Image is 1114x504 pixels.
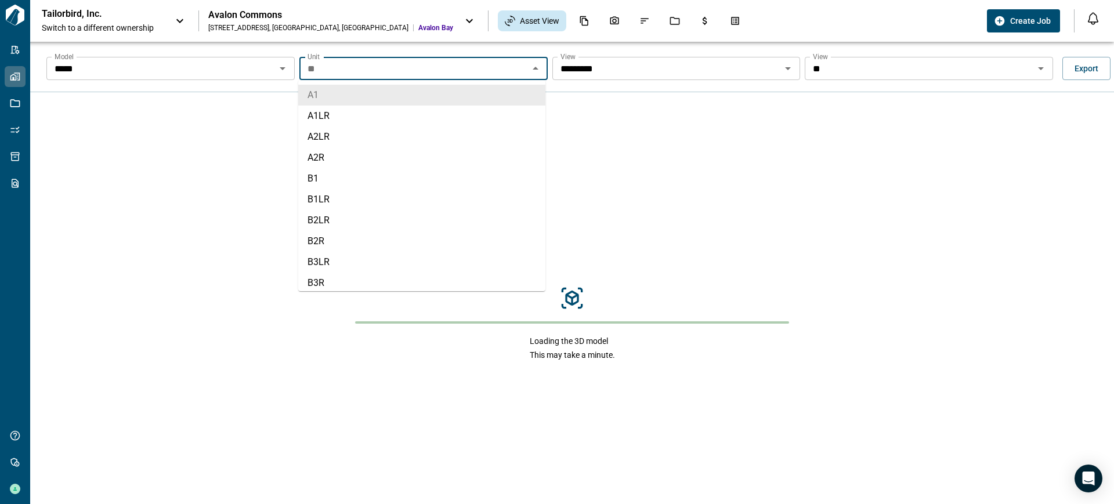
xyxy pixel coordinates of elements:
button: Export [1062,57,1111,80]
span: Export [1075,63,1098,74]
li: B1LR [298,189,545,210]
button: Open [1033,60,1049,77]
span: This may take a minute. [530,349,615,361]
span: Create Job [1010,15,1051,27]
span: Avalon Bay [418,23,453,32]
div: Budgets [693,11,717,31]
div: Asset View [498,10,566,31]
button: Open notification feed [1084,9,1102,28]
div: Takeoff Center [723,11,747,31]
label: Model [55,52,74,61]
li: B1 [298,168,545,189]
span: Asset View [520,15,559,27]
div: Documents [572,11,596,31]
div: Photos [602,11,627,31]
label: View [560,52,576,61]
button: Open [274,60,291,77]
div: Open Intercom Messenger [1075,465,1102,492]
li: A2R [298,147,545,168]
span: Switch to a different ownership [42,22,164,34]
button: Open [780,60,796,77]
button: Create Job [987,9,1060,32]
div: Avalon Commons [208,9,453,21]
p: Tailorbird, Inc. [42,8,146,20]
button: Close [527,60,544,77]
label: Unit [308,52,320,61]
li: B3LR [298,252,545,273]
li: A2LR [298,126,545,147]
li: A1 [298,85,545,106]
label: View [813,52,828,61]
li: B2R [298,231,545,252]
div: Issues & Info [632,11,657,31]
li: A1LR [298,106,545,126]
div: [STREET_ADDRESS] , [GEOGRAPHIC_DATA] , [GEOGRAPHIC_DATA] [208,23,408,32]
div: Jobs [663,11,687,31]
li: B3R [298,273,545,293]
li: B2LR [298,210,545,231]
span: Loading the 3D model [530,335,615,347]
